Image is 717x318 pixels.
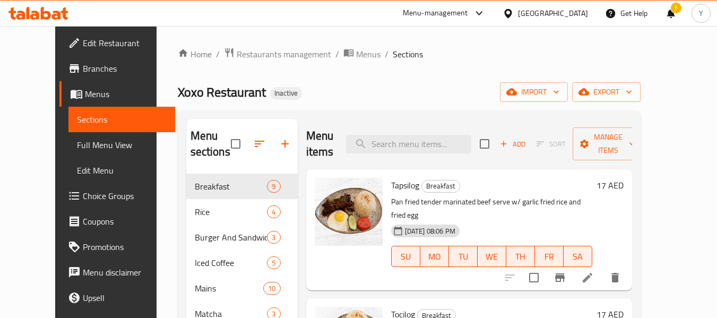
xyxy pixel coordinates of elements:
[83,190,167,202] span: Choice Groups
[396,249,416,264] span: SU
[186,225,298,250] div: Burger And Sandwiches3
[346,135,471,153] input: search
[449,246,478,267] button: TU
[59,56,175,81] a: Branches
[421,180,460,193] div: Breakfast
[343,47,381,61] a: Menus
[224,47,331,61] a: Restaurants management
[356,48,381,61] span: Menus
[699,7,703,19] span: Y
[178,48,212,61] a: Home
[68,132,175,158] a: Full Menu View
[453,249,473,264] span: TU
[425,249,445,264] span: MO
[511,249,531,264] span: TH
[496,136,530,152] button: Add
[539,249,559,264] span: FR
[385,48,388,61] li: /
[186,174,298,199] div: Breakfast9
[568,249,588,264] span: SA
[581,131,635,157] span: Manage items
[498,138,527,150] span: Add
[68,158,175,183] a: Edit Menu
[195,180,267,193] div: Breakfast
[272,131,298,157] button: Add section
[77,139,167,151] span: Full Menu View
[391,177,419,193] span: Tapsilog
[391,246,420,267] button: SU
[401,226,460,236] span: [DATE] 08:06 PM
[83,215,167,228] span: Coupons
[59,234,175,260] a: Promotions
[59,30,175,56] a: Edit Restaurant
[270,87,302,100] div: Inactive
[496,136,530,152] span: Add item
[224,133,247,155] span: Select all sections
[535,246,564,267] button: FR
[523,267,545,289] span: Select to update
[597,178,624,193] h6: 17 AED
[267,258,280,268] span: 5
[195,256,267,269] span: Iced Coffee
[422,180,460,192] span: Breakfast
[547,265,573,290] button: Branch-specific-item
[420,246,449,267] button: MO
[391,195,592,222] p: Pan fried tender marinated beef serve w/ garlic fried rice and fried egg
[506,246,535,267] button: TH
[77,164,167,177] span: Edit Menu
[186,199,298,225] div: Rice4
[393,48,423,61] span: Sections
[573,127,644,160] button: Manage items
[264,283,280,294] span: 10
[482,249,502,264] span: WE
[267,207,280,217] span: 4
[68,107,175,132] a: Sections
[178,47,641,61] nav: breadcrumb
[195,205,267,218] span: Rice
[581,85,632,99] span: export
[267,182,280,192] span: 9
[195,231,267,244] div: Burger And Sandwiches
[508,85,559,99] span: import
[83,266,167,279] span: Menu disclaimer
[267,233,280,243] span: 3
[247,131,272,157] span: Sort sections
[267,205,280,218] div: items
[572,82,641,102] button: export
[500,82,568,102] button: import
[237,48,331,61] span: Restaurants management
[216,48,220,61] li: /
[195,282,264,295] span: Mains
[267,231,280,244] div: items
[186,250,298,276] div: Iced Coffee5
[59,209,175,234] a: Coupons
[315,178,383,246] img: Tapsilog
[335,48,339,61] li: /
[267,256,280,269] div: items
[263,282,280,295] div: items
[186,276,298,301] div: Mains10
[59,183,175,209] a: Choice Groups
[83,37,167,49] span: Edit Restaurant
[306,128,334,160] h2: Menu items
[530,136,573,152] span: Select section first
[178,80,266,104] span: Xoxo Restaurant
[83,62,167,75] span: Branches
[59,285,175,311] a: Upsell
[564,246,592,267] button: SA
[473,133,496,155] span: Select section
[83,240,167,253] span: Promotions
[602,265,628,290] button: delete
[403,7,468,20] div: Menu-management
[581,271,594,284] a: Edit menu item
[518,7,588,19] div: [GEOGRAPHIC_DATA]
[267,180,280,193] div: items
[191,128,231,160] h2: Menu sections
[59,81,175,107] a: Menus
[83,291,167,304] span: Upsell
[59,260,175,285] a: Menu disclaimer
[478,246,506,267] button: WE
